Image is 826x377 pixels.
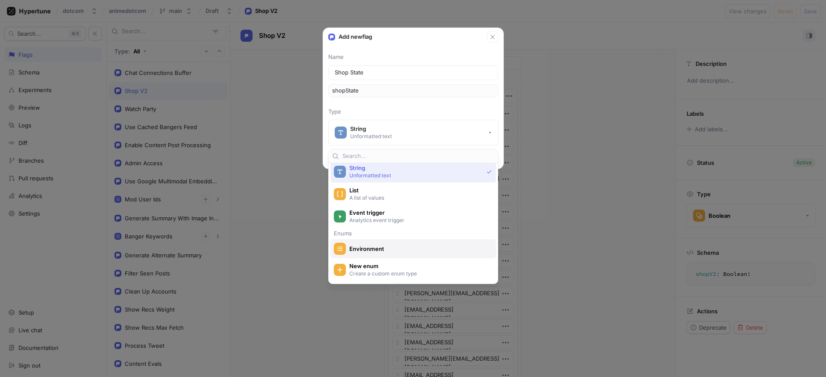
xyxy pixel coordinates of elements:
[330,231,496,236] div: Enums
[349,263,488,270] span: New enum
[328,53,498,62] p: Name
[349,172,483,179] p: Unformatted text
[349,216,487,224] p: Analytics event trigger
[350,125,392,133] div: String
[339,33,372,41] p: Add new flag
[349,245,488,253] span: Environment
[349,270,487,277] p: Create a custom enum type
[349,194,487,201] p: A list of values
[328,108,498,116] p: Type
[350,133,392,140] div: Unformatted text
[328,120,498,145] button: StringUnformatted text
[349,164,483,172] span: String
[335,68,492,77] input: Enter a name for this flag
[342,152,494,161] input: Search...
[349,187,488,194] span: List
[349,209,488,216] span: Event trigger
